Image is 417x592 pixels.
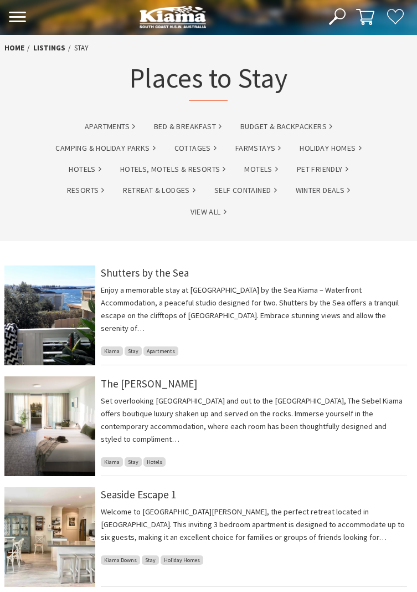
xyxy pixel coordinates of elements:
span: Holiday Homes [161,555,203,565]
a: Winter Deals [296,184,351,197]
span: Stay [125,457,142,467]
a: Cottages [174,142,217,155]
a: Self Contained [214,184,277,197]
img: Deluxe Balcony Room [4,376,95,476]
a: Holiday Homes [300,142,361,155]
a: Bed & Breakfast [154,120,222,133]
a: Apartments [85,120,135,133]
a: listings [33,43,65,53]
a: Retreat & Lodges [123,184,195,197]
p: Enjoy a memorable stay at [GEOGRAPHIC_DATA] by the Sea Kiama – Waterfront Accommodation, a peacef... [101,284,407,335]
span: Kiama [101,346,123,356]
span: Kiama [101,457,123,467]
span: Apartments [143,346,178,356]
span: Kiama Downs [101,555,140,565]
a: Resorts [67,184,105,197]
a: Hotels [69,163,101,176]
h1: Places to Stay [130,60,287,100]
a: The [PERSON_NAME] [101,377,197,390]
img: Sparkling sea views from the deck to the light house at Shutters by the Sea [4,266,95,365]
a: Hotels, Motels & Resorts [120,163,226,176]
p: Set overlooking [GEOGRAPHIC_DATA] and out to the [GEOGRAPHIC_DATA], The Sebel Kiama offers boutiq... [101,395,407,446]
li: Stay [74,43,88,54]
img: Kiama Logo [140,6,206,28]
a: Seaside Escape 1 [101,488,176,501]
a: Budget & backpackers [240,120,332,133]
a: Pet Friendly [297,163,348,176]
span: Hotels [143,457,166,467]
a: Motels [244,163,277,176]
span: Stay [142,555,159,565]
span: Stay [125,346,142,356]
a: Home [4,43,24,53]
a: View All [191,206,226,218]
a: Farmstays [235,142,281,155]
a: Camping & Holiday Parks [55,142,155,155]
p: Welcome to [GEOGRAPHIC_DATA][PERSON_NAME], the perfect retreat located in [GEOGRAPHIC_DATA]. This... [101,506,407,544]
a: Shutters by the Sea [101,266,189,279]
